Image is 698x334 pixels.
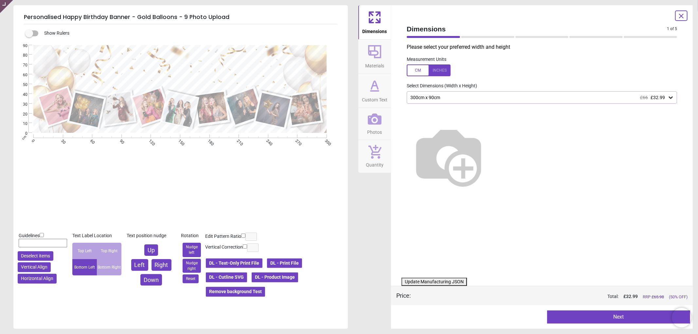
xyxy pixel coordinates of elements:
[18,262,51,272] button: Vertical Align
[407,44,682,51] p: Please select your preferred width and height
[396,291,411,300] div: Price :
[363,25,387,35] span: Dimensions
[24,10,337,24] h5: Personalised Happy Birthday Banner - Gold Balloons - 9 Photo Upload
[97,259,121,275] div: Bottom Right
[366,159,384,168] span: Quantity
[358,40,391,74] button: Materials
[266,258,303,269] button: DL - Print File
[672,308,691,327] iframe: Brevo live chat
[410,95,668,100] div: 300cm x 90cm
[251,272,299,283] button: DL - Product Image
[18,274,57,284] button: Horizontal Align
[669,294,688,300] span: (50% OFF)
[667,26,677,32] span: 1 of 5
[183,274,199,283] button: Reset
[140,274,162,286] button: Down
[367,126,382,136] span: Photos
[358,108,391,140] button: Photos
[402,278,467,286] button: Update Manufacturing JSON
[547,310,690,324] button: Next
[362,94,387,103] span: Custom Text
[144,244,158,256] button: Up
[131,259,148,271] button: Left
[29,29,348,37] div: Show Rulers
[205,244,243,251] label: Vertical Correction
[205,258,263,269] button: DL - Text-Only Print File
[358,5,391,39] button: Dimensions
[205,272,248,283] button: DL - Cutline SVG
[358,140,391,173] button: Quantity
[652,294,664,299] span: £ 65.98
[97,243,121,259] div: Top Right
[407,114,491,198] img: Helper for size comparison
[72,233,121,239] div: Text Label Location
[407,24,667,34] span: Dimensions
[72,259,97,275] div: Bottom Left
[183,259,201,273] button: Nudge right
[643,294,664,300] span: RRP
[19,233,40,238] span: Guidelines
[205,233,241,240] label: Edit Pattern Ratio
[15,43,27,49] span: 90
[626,294,638,299] span: 32.99
[127,233,176,239] div: Text position nudge
[365,60,384,69] span: Materials
[651,95,665,100] span: £32.99
[205,286,266,297] button: Remove background Test
[183,243,201,257] button: Nudge left
[407,56,446,63] label: Measurement Units
[152,259,171,271] button: Right
[402,83,477,89] label: Select Dimensions (Width x Height)
[18,251,53,261] button: Deselect items
[358,74,391,108] button: Custom Text
[640,95,648,100] span: £66
[623,293,638,300] span: £
[72,243,97,259] div: Top Left
[421,293,688,300] div: Total:
[181,233,203,239] div: Rotation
